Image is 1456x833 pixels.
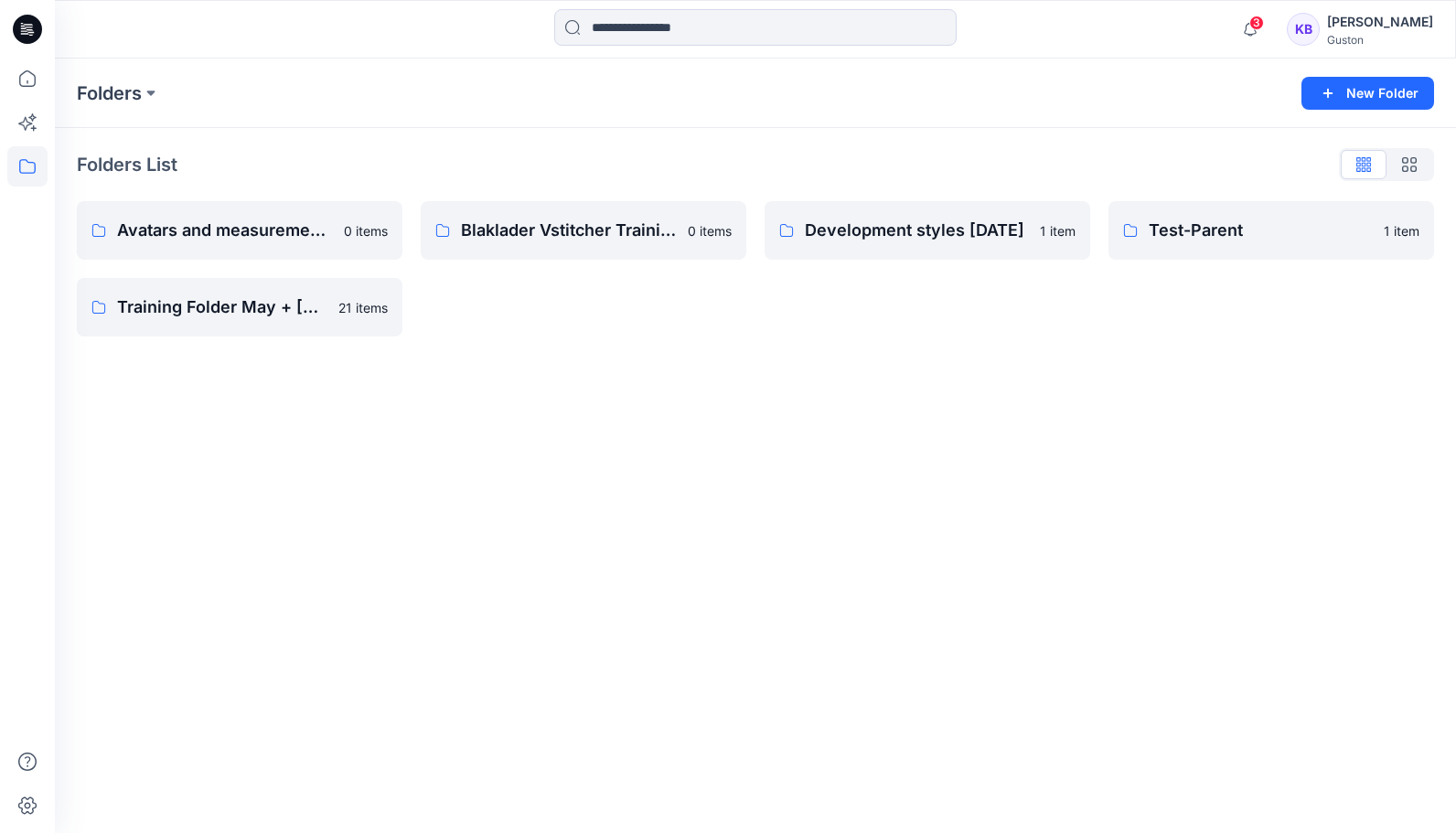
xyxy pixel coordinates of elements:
[1149,218,1373,243] p: Test-Parent
[805,218,1029,243] p: Development styles [DATE]
[77,278,402,336] a: Training Folder May + [DATE]21 items
[1327,11,1433,33] div: [PERSON_NAME]
[421,201,746,260] a: Blaklader Vstitcher Training0 items
[1040,221,1076,240] p: 1 item
[117,294,327,320] p: Training Folder May + [DATE]
[1249,16,1264,30] span: 3
[117,218,333,243] p: Avatars and measurement lists
[1287,13,1320,46] div: KB
[1108,201,1434,260] a: Test-Parent1 item
[338,298,388,317] p: 21 items
[688,221,732,240] p: 0 items
[77,80,142,106] a: Folders
[344,221,388,240] p: 0 items
[1327,33,1433,47] div: Guston
[1384,221,1419,240] p: 1 item
[765,201,1090,260] a: Development styles [DATE]1 item
[77,151,177,178] p: Folders List
[461,218,677,243] p: Blaklader Vstitcher Training
[1301,77,1434,110] button: New Folder
[77,201,402,260] a: Avatars and measurement lists0 items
